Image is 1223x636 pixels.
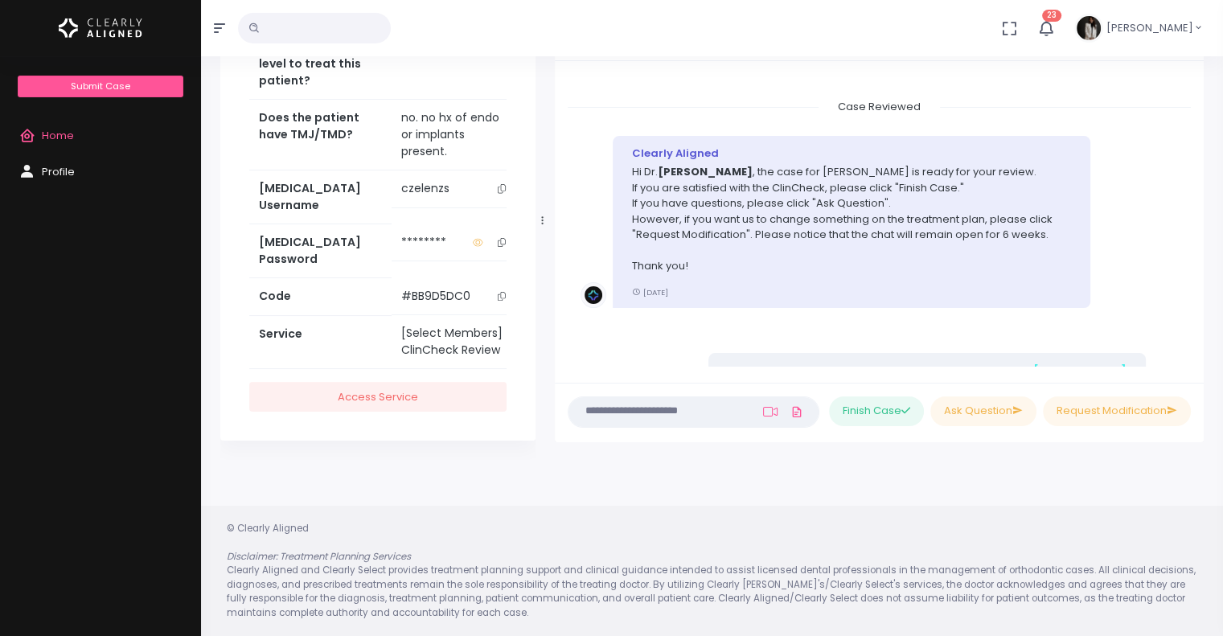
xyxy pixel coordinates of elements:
span: Profile [42,164,75,179]
span: Case Reviewed [819,94,940,119]
th: Does the patient have TMJ/TMD? [249,100,392,170]
div: scrollable content [568,74,1191,367]
td: czelenzs [392,170,523,207]
span: Home [42,128,74,143]
th: [MEDICAL_DATA] Username [249,170,392,224]
th: [MEDICAL_DATA] Password [249,224,392,278]
span: 23 [1042,10,1061,22]
p: Hi Dr. , the case for [PERSON_NAME] is ready for your review. If you are satisfied with the ClinC... [632,164,1072,274]
th: Code [249,278,392,315]
a: Submit Case [18,76,183,97]
em: Disclaimer: Treatment Planning Services [227,550,411,563]
span: [PERSON_NAME] [1106,20,1193,36]
img: Header Avatar [1074,14,1103,43]
button: Request Modification [1043,396,1191,426]
img: Logo Horizontal [59,11,142,45]
a: Access Service [249,382,507,412]
small: [DATE] [632,287,668,297]
td: #BB9D5DC0 [392,278,523,315]
b: [PERSON_NAME] [658,164,753,179]
a: Add Loom Video [760,405,781,418]
a: Add Files [787,397,806,426]
div: [PERSON_NAME] [728,363,1127,379]
div: Clearly Aligned [632,146,1072,162]
button: Finish Case [829,396,924,426]
td: no. no hx of endo or implants present. [392,100,523,170]
th: Service [249,315,392,369]
span: Submit Case [71,80,130,92]
div: © Clearly Aligned Clearly Aligned and Clearly Select provides treatment planning support and clin... [211,522,1213,621]
button: Ask Question [930,396,1036,426]
div: [Select Members] ClinCheck Review [401,325,513,359]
